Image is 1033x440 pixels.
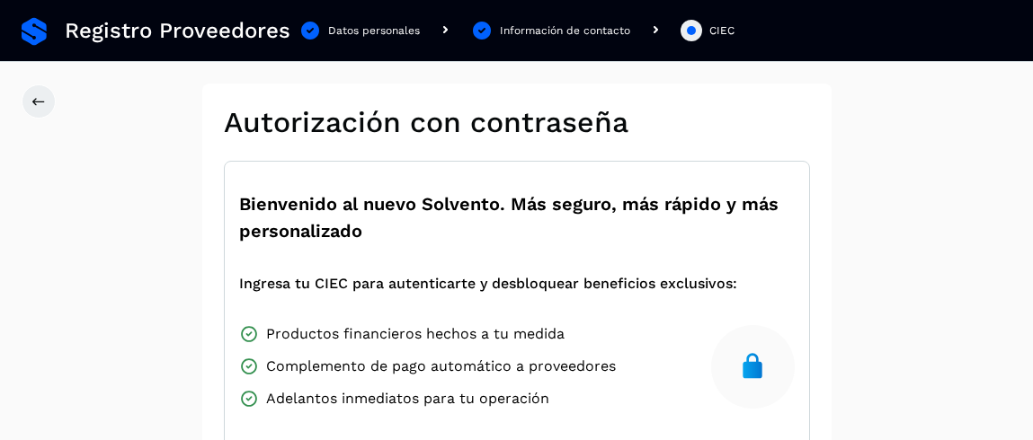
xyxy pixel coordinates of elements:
[266,356,616,377] span: Complemento de pago automático a proveedores
[328,22,420,39] div: Datos personales
[738,352,767,381] img: secure
[266,323,565,345] span: Productos financieros hechos a tu medida
[500,22,630,39] div: Información de contacto
[224,105,810,139] h2: Autorización con contraseña
[709,22,735,39] div: CIEC
[65,18,290,44] span: Registro Proveedores
[239,273,737,295] span: Ingresa tu CIEC para autenticarte y desbloquear beneficios exclusivos:
[239,190,795,244] span: Bienvenido al nuevo Solvento. Más seguro, más rápido y más personalizado
[266,388,549,409] span: Adelantos inmediatos para tu operación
